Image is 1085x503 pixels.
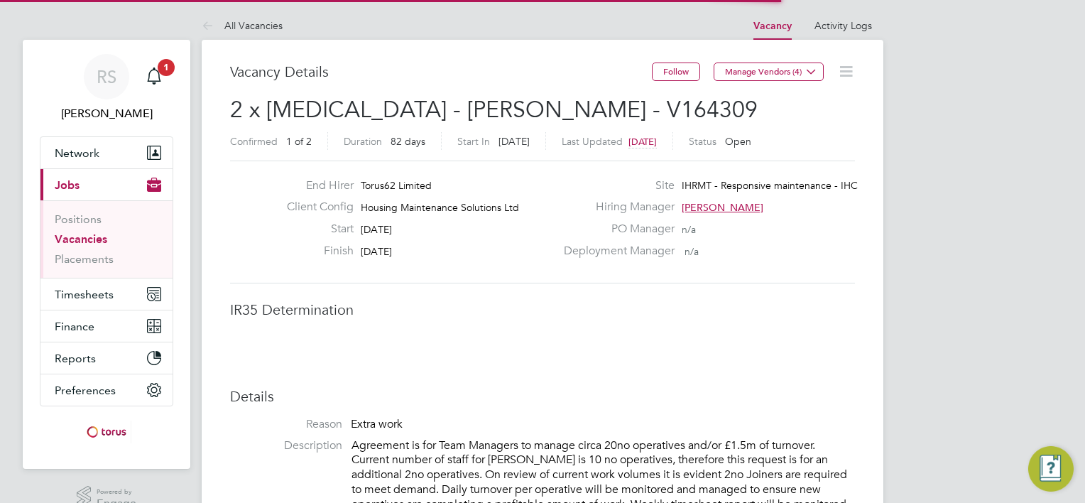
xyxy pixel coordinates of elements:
[55,384,116,397] span: Preferences
[555,178,675,193] label: Site
[97,486,136,498] span: Powered by
[689,135,716,148] label: Status
[82,421,131,443] img: torus-logo-retina.png
[276,200,354,215] label: Client Config
[753,20,792,32] a: Vacancy
[55,320,94,333] span: Finance
[230,63,652,81] h3: Vacancy Details
[40,278,173,310] button: Timesheets
[230,438,342,453] label: Description
[814,19,872,32] a: Activity Logs
[55,212,102,226] a: Positions
[361,245,392,258] span: [DATE]
[555,244,675,259] label: Deployment Manager
[725,135,751,148] span: Open
[555,200,675,215] label: Hiring Manager
[230,417,342,432] label: Reason
[23,40,190,469] nav: Main navigation
[276,178,354,193] label: End Hirer
[40,54,173,122] a: RS[PERSON_NAME]
[344,135,382,148] label: Duration
[55,178,80,192] span: Jobs
[391,135,425,148] span: 82 days
[40,137,173,168] button: Network
[55,252,114,266] a: Placements
[230,96,758,124] span: 2 x [MEDICAL_DATA] - [PERSON_NAME] - V164309
[40,105,173,122] span: Ryan Scott
[230,135,278,148] label: Confirmed
[682,201,763,214] span: [PERSON_NAME]
[685,245,699,258] span: n/a
[1028,446,1074,492] button: Engage Resource Center
[230,387,855,406] h3: Details
[55,146,99,160] span: Network
[652,63,700,81] button: Follow
[140,54,168,99] a: 1
[555,222,675,237] label: PO Manager
[40,200,173,278] div: Jobs
[498,135,530,148] span: [DATE]
[40,310,173,342] button: Finance
[714,63,824,81] button: Manage Vendors (4)
[40,169,173,200] button: Jobs
[55,232,107,246] a: Vacancies
[682,223,696,236] span: n/a
[202,19,283,32] a: All Vacancies
[286,135,312,148] span: 1 of 2
[55,288,114,301] span: Timesheets
[40,374,173,406] button: Preferences
[351,417,403,431] span: Extra work
[361,223,392,236] span: [DATE]
[230,301,855,319] h3: IR35 Determination
[361,179,432,192] span: Torus62 Limited
[628,136,657,148] span: [DATE]
[158,59,175,76] span: 1
[562,135,623,148] label: Last Updated
[457,135,490,148] label: Start In
[276,244,354,259] label: Finish
[97,67,116,86] span: RS
[682,179,858,192] span: IHRMT - Responsive maintenance - IHC
[361,201,519,214] span: Housing Maintenance Solutions Ltd
[40,421,173,443] a: Go to home page
[40,342,173,374] button: Reports
[55,352,96,365] span: Reports
[276,222,354,237] label: Start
